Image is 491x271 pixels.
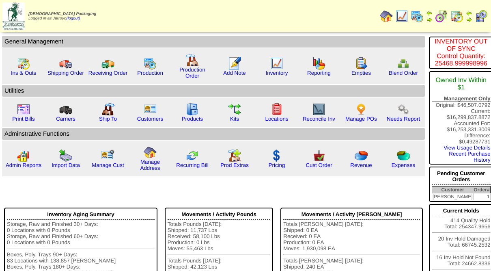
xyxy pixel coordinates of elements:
a: Shipping Order [47,70,84,76]
img: calendarcustomer.gif [475,10,488,23]
a: Production Order [179,67,205,79]
a: Empties [351,70,371,76]
a: View Usage Details [444,145,490,151]
a: Carriers [56,116,75,122]
a: Ship To [99,116,117,122]
a: Revenue [350,162,372,168]
a: Expenses [392,162,416,168]
a: Inventory [266,70,288,76]
a: Add Note [223,70,246,76]
td: General Management [2,36,425,48]
img: managecust.png [101,149,116,162]
img: prodextras.gif [228,149,241,162]
img: home.gif [380,10,393,23]
td: [PERSON_NAME] [432,193,474,200]
span: [DEMOGRAPHIC_DATA] Packaging [28,12,96,16]
img: line_graph.gif [395,10,408,23]
th: Customer [432,186,474,193]
img: arrowright.gif [466,16,472,23]
img: calendarprod.gif [411,10,424,23]
img: calendarinout.gif [450,10,463,23]
a: Manage Address [140,159,160,171]
div: Current Holds [432,206,491,216]
img: customers.gif [144,103,157,116]
a: Locations [265,116,288,122]
td: 1 [473,193,490,200]
img: dollar.gif [270,149,283,162]
a: Products [182,116,203,122]
a: Manage POs [345,116,377,122]
a: Needs Report [387,116,420,122]
td: Adminstrative Functions [2,128,425,140]
img: workflow.png [397,103,410,116]
img: network.png [397,57,410,70]
img: home.gif [144,146,157,159]
img: workflow.gif [228,103,241,116]
div: Owned Inv Within $1 [432,73,491,95]
img: graph.gif [312,57,325,70]
a: Import Data [52,162,80,168]
a: Reconcile Inv [303,116,335,122]
a: Kits [230,116,239,122]
a: Blend Order [389,70,418,76]
a: Production [137,70,163,76]
img: truck2.gif [101,57,114,70]
th: Order# [473,186,490,193]
a: Customers [137,116,163,122]
a: Admin Reports [6,162,41,168]
img: import.gif [59,149,72,162]
img: truck.gif [59,57,72,70]
img: invoice2.gif [17,103,30,116]
a: Recent Purchase History [449,151,490,163]
a: Receiving Order [88,70,127,76]
div: Movements / Activity Pounds [168,209,271,220]
img: reconcile.gif [186,149,199,162]
a: Cust Order [306,162,332,168]
a: Print Bills [12,116,35,122]
img: truck3.gif [59,103,72,116]
a: (logout) [66,16,80,21]
div: Inventory Aging Summary [7,209,155,220]
div: Management Only [432,95,491,102]
img: po.png [355,103,368,116]
img: arrowleft.gif [426,10,433,16]
img: line_graph2.gif [312,103,325,116]
a: Manage Cust [92,162,124,168]
img: arrowleft.gif [466,10,472,16]
img: calendarblend.gif [435,10,448,23]
div: INVENTORY OUT OF SYNC Control Quantity: 25468.999998996 [432,38,491,67]
a: Recurring Bill [176,162,208,168]
img: calendarinout.gif [17,57,30,70]
img: cust_order.png [312,149,325,162]
img: calendarprod.gif [144,57,157,70]
span: Logged in as Jarroyo [28,12,96,21]
img: locations.gif [270,103,283,116]
a: Pricing [269,162,285,168]
img: workorder.gif [355,57,368,70]
div: Movements / Activity [PERSON_NAME] [283,209,420,220]
img: factory2.gif [101,103,114,116]
a: Prod Extras [220,162,249,168]
a: Ins & Outs [11,70,36,76]
img: orders.gif [228,57,241,70]
a: Reporting [307,70,331,76]
img: zoroco-logo-small.webp [2,2,25,30]
img: graph2.png [17,149,30,162]
img: cabinet.gif [186,103,199,116]
img: arrowright.gif [426,16,433,23]
img: pie_chart2.png [397,149,410,162]
img: factory.gif [186,54,199,67]
img: pie_chart.png [355,149,368,162]
div: Pending Customer Orders [432,168,491,185]
img: line_graph.gif [270,57,283,70]
td: Utilities [2,85,425,97]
